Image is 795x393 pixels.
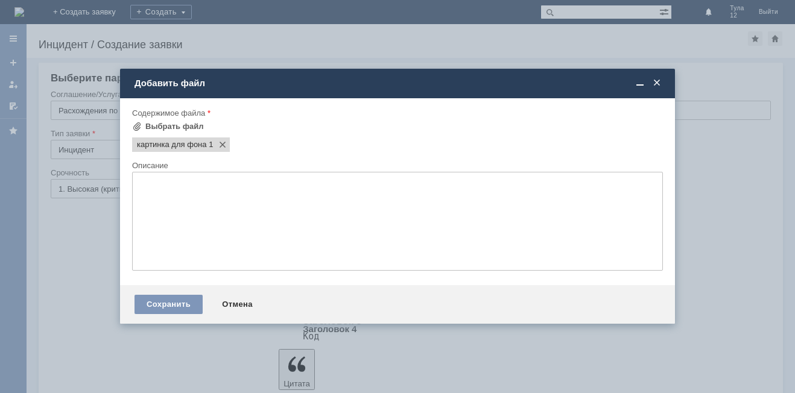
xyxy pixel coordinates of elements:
div: Выбрать файл [145,122,204,131]
span: Закрыть [651,78,663,89]
span: картинка для фона 1 [137,140,213,149]
div: Добавить файл [135,78,663,89]
div: Добрый день! [DATE] утром на [GEOGRAPHIC_DATA] 12 была выявлена недостача в 537 рублей. Продавец-... [5,5,176,111]
div: Описание [132,162,660,169]
span: Свернуть (Ctrl + M) [634,78,646,89]
div: Содержимое файла [132,109,660,117]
